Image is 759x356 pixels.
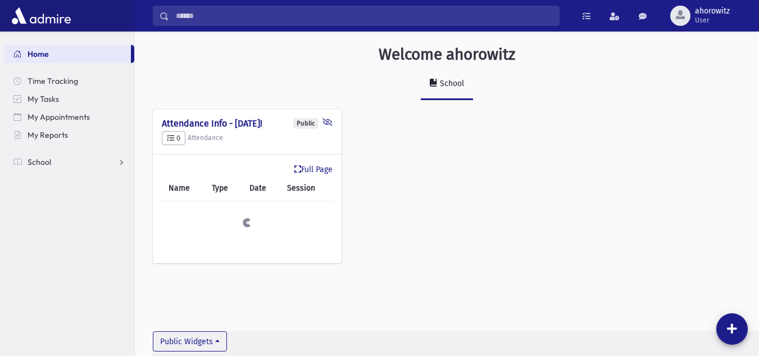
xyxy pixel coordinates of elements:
[379,45,515,64] h3: Welcome ahorowitz
[421,69,473,100] a: School
[4,72,134,90] a: Time Tracking
[4,90,134,108] a: My Tasks
[162,118,333,129] h4: Attendance Info - [DATE]!
[28,157,51,167] span: School
[294,164,333,175] a: Full Page
[162,131,333,146] h5: Attendance
[293,118,318,129] div: Public
[153,331,227,352] button: Public Widgets
[4,45,131,63] a: Home
[28,49,49,59] span: Home
[28,112,90,122] span: My Appointments
[280,175,333,201] th: Session
[695,7,730,16] span: ahorowitz
[162,175,205,201] th: Name
[169,6,559,26] input: Search
[28,76,78,86] span: Time Tracking
[695,16,730,25] span: User
[4,126,134,144] a: My Reports
[4,108,134,126] a: My Appointments
[28,130,68,140] span: My Reports
[9,4,74,27] img: AdmirePro
[205,175,242,201] th: Type
[438,79,464,88] div: School
[243,175,280,201] th: Date
[162,131,185,146] button: 0
[28,94,59,104] span: My Tasks
[167,134,180,142] span: 0
[4,153,134,171] a: School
